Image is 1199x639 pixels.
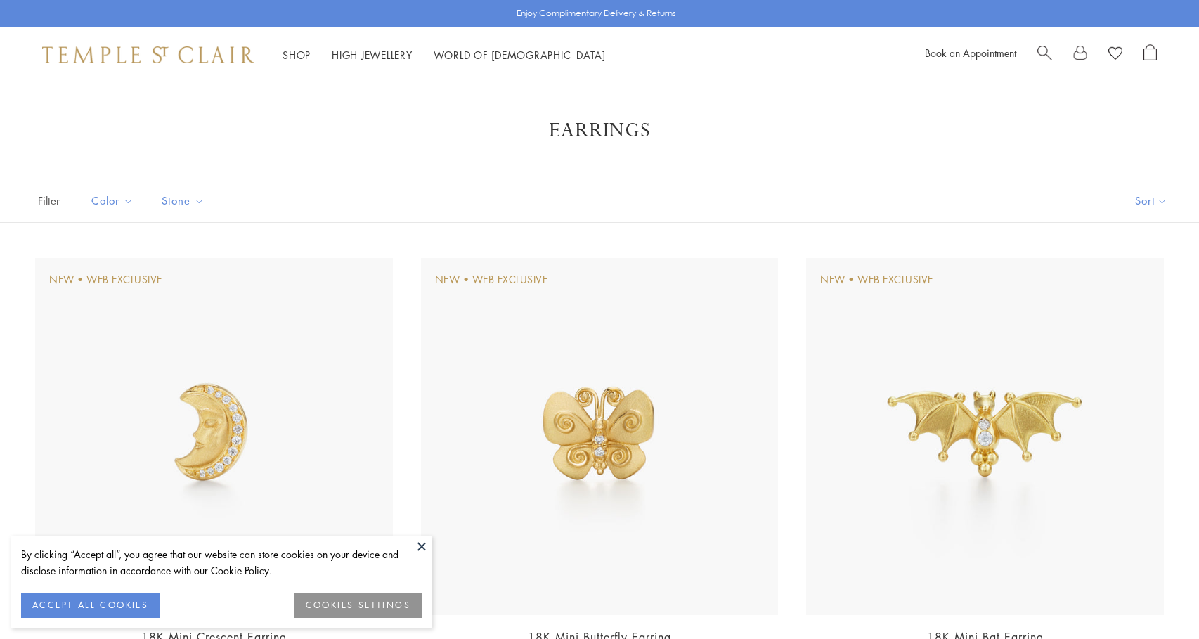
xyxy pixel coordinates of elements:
div: New • Web Exclusive [435,272,548,288]
button: Color [81,185,144,217]
img: E18104-MINIBAT [806,258,1164,616]
a: High JewelleryHigh Jewellery [332,48,413,62]
a: Search [1037,44,1052,65]
a: View Wishlist [1108,44,1122,65]
div: By clicking “Accept all”, you agree that our website can store cookies on your device and disclos... [21,546,422,579]
button: Show sort by [1103,179,1199,222]
iframe: Gorgias live chat messenger [1129,573,1185,625]
nav: Main navigation [283,46,606,64]
a: ShopShop [283,48,311,62]
span: Color [84,192,144,209]
div: New • Web Exclusive [49,272,162,288]
button: ACCEPT ALL COOKIES [21,593,160,618]
a: Book an Appointment [925,46,1016,60]
div: New • Web Exclusive [820,272,933,288]
p: Enjoy Complimentary Delivery & Returns [517,6,676,20]
span: Stone [155,192,215,209]
h1: Earrings [56,118,1143,143]
a: World of [DEMOGRAPHIC_DATA]World of [DEMOGRAPHIC_DATA] [434,48,606,62]
img: E18105-MINICRES [35,258,393,616]
button: COOKIES SETTINGS [294,593,422,618]
button: Stone [151,185,215,217]
img: E18102-MINIBFLY [421,258,779,616]
a: Open Shopping Bag [1143,44,1157,65]
img: Temple St. Clair [42,46,254,63]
